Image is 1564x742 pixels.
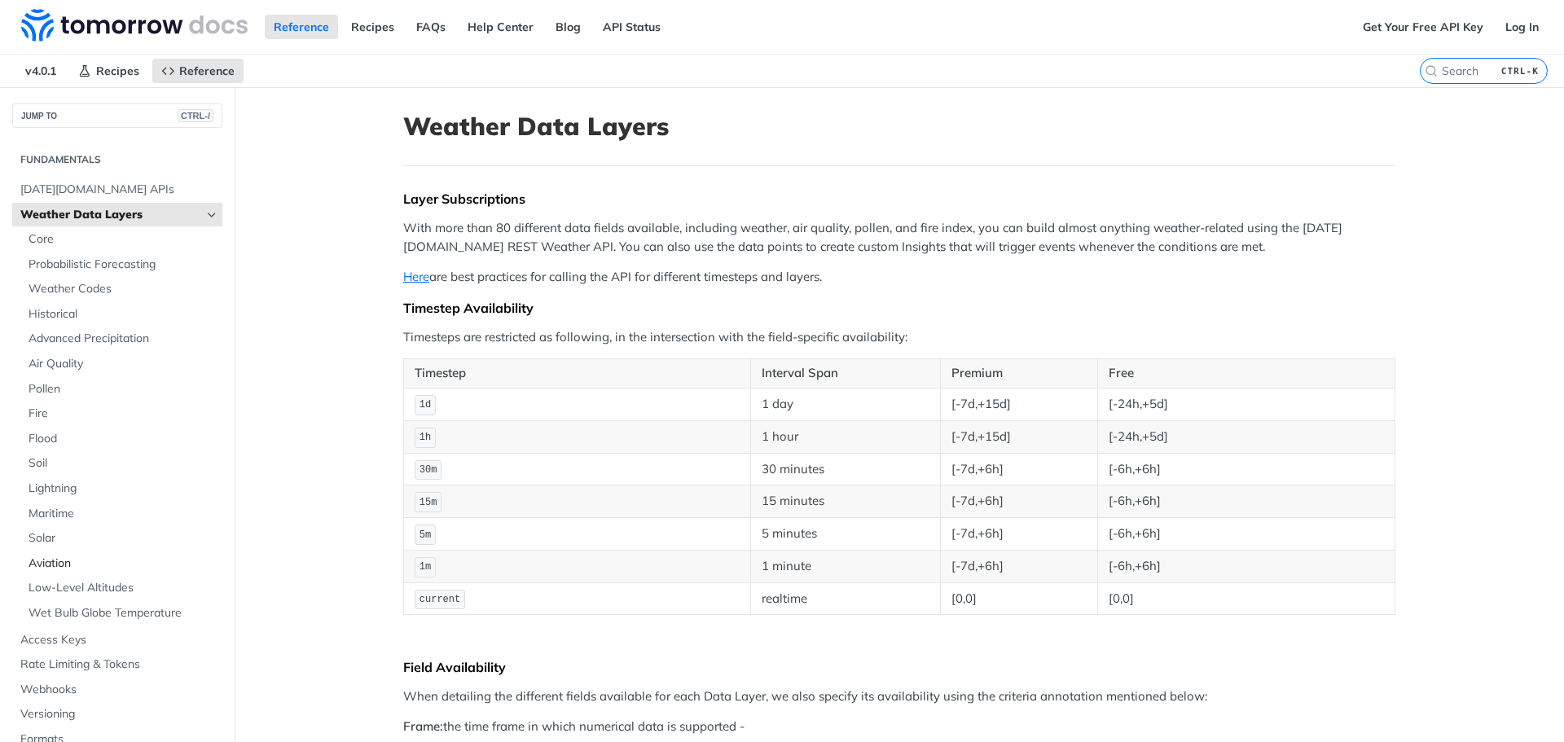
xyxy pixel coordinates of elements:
[403,191,1395,207] div: Layer Subscriptions
[21,9,248,42] img: Tomorrow.io Weather API Docs
[941,485,1098,518] td: [-7d,+6h]
[1097,582,1395,615] td: [0,0]
[420,432,431,443] span: 1h
[1097,420,1395,453] td: [-24h,+5d]
[750,518,940,551] td: 5 minutes
[941,388,1098,420] td: [-7d,+15d]
[29,231,218,248] span: Core
[420,399,431,411] span: 1d
[12,652,222,677] a: Rate Limiting & Tokens
[941,359,1098,389] th: Premium
[404,359,751,389] th: Timestep
[20,207,201,223] span: Weather Data Layers
[16,59,65,83] span: v4.0.1
[20,377,222,402] a: Pollen
[1425,64,1438,77] svg: Search
[29,555,218,572] span: Aviation
[20,277,222,301] a: Weather Codes
[1097,485,1395,518] td: [-6h,+6h]
[20,402,222,426] a: Fire
[69,59,148,83] a: Recipes
[20,502,222,526] a: Maritime
[29,306,218,323] span: Historical
[20,632,218,648] span: Access Keys
[29,506,218,522] span: Maritime
[1097,388,1395,420] td: [-24h,+5d]
[205,209,218,222] button: Hide subpages for Weather Data Layers
[20,182,218,198] span: [DATE][DOMAIN_NAME] APIs
[407,15,455,39] a: FAQs
[152,59,244,83] a: Reference
[1354,15,1492,39] a: Get Your Free API Key
[403,112,1395,141] h1: Weather Data Layers
[20,551,222,576] a: Aviation
[941,582,1098,615] td: [0,0]
[179,64,235,78] span: Reference
[420,594,460,605] span: current
[420,464,437,476] span: 30m
[420,561,431,573] span: 1m
[403,687,1395,706] p: When detailing the different fields available for each Data Layer, we also specify its availabili...
[29,406,218,422] span: Fire
[20,656,218,673] span: Rate Limiting & Tokens
[1496,15,1548,39] a: Log In
[750,453,940,485] td: 30 minutes
[594,15,670,39] a: API Status
[459,15,543,39] a: Help Center
[29,605,218,621] span: Wet Bulb Globe Temperature
[1497,63,1543,79] kbd: CTRL-K
[547,15,590,39] a: Blog
[403,659,1395,675] div: Field Availability
[96,64,139,78] span: Recipes
[420,497,437,508] span: 15m
[1097,550,1395,582] td: [-6h,+6h]
[403,219,1395,256] p: With more than 80 different data fields available, including weather, air quality, pollen, and fi...
[941,453,1098,485] td: [-7d,+6h]
[342,15,403,39] a: Recipes
[941,518,1098,551] td: [-7d,+6h]
[20,476,222,501] a: Lightning
[12,178,222,202] a: [DATE][DOMAIN_NAME] APIs
[20,601,222,626] a: Wet Bulb Globe Temperature
[403,328,1395,347] p: Timesteps are restricted as following, in the intersection with the field-specific availability:
[750,359,940,389] th: Interval Span
[12,152,222,167] h2: Fundamentals
[29,431,218,447] span: Flood
[20,227,222,252] a: Core
[20,327,222,351] a: Advanced Precipitation
[265,15,338,39] a: Reference
[750,550,940,582] td: 1 minute
[29,481,218,497] span: Lightning
[20,427,222,451] a: Flood
[20,706,218,722] span: Versioning
[178,109,213,122] span: CTRL-/
[29,331,218,347] span: Advanced Precipitation
[20,352,222,376] a: Air Quality
[403,300,1395,316] div: Timestep Availability
[403,269,429,284] a: Here
[403,718,443,734] strong: Frame:
[420,529,431,541] span: 5m
[29,455,218,472] span: Soil
[941,420,1098,453] td: [-7d,+15d]
[403,718,1395,736] p: the time frame in which numerical data is supported -
[750,420,940,453] td: 1 hour
[12,702,222,727] a: Versioning
[750,388,940,420] td: 1 day
[20,302,222,327] a: Historical
[20,451,222,476] a: Soil
[750,485,940,518] td: 15 minutes
[20,252,222,277] a: Probabilistic Forecasting
[20,576,222,600] a: Low-Level Altitudes
[12,203,222,227] a: Weather Data LayersHide subpages for Weather Data Layers
[29,257,218,273] span: Probabilistic Forecasting
[20,682,218,698] span: Webhooks
[29,281,218,297] span: Weather Codes
[20,526,222,551] a: Solar
[29,356,218,372] span: Air Quality
[750,582,940,615] td: realtime
[1097,518,1395,551] td: [-6h,+6h]
[12,103,222,128] button: JUMP TOCTRL-/
[403,268,1395,287] p: are best practices for calling the API for different timesteps and layers.
[29,530,218,547] span: Solar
